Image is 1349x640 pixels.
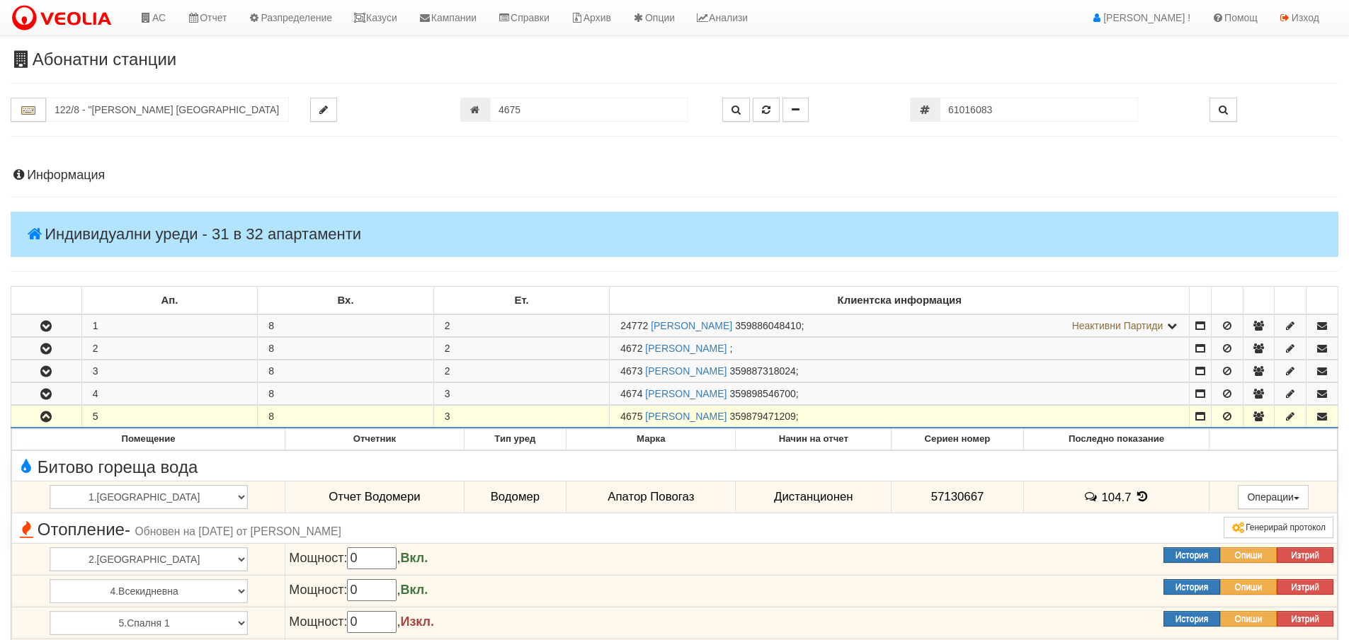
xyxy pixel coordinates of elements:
[620,388,642,399] span: Партида №
[736,481,892,513] td: Дистанционен
[400,551,428,565] b: Вкл.
[1220,547,1277,563] button: Опиши
[81,360,258,382] td: 3
[445,320,450,331] span: 2
[11,50,1338,69] h3: Абонатни станции
[46,98,289,122] input: Абонатна станция
[610,383,1190,405] td: ;
[464,429,567,450] th: Тип уред
[289,615,434,629] span: Мощност: ,
[645,411,727,422] a: [PERSON_NAME]
[620,343,642,354] span: Партида №
[729,411,795,422] span: 359879471209
[445,388,450,399] span: 3
[81,338,258,360] td: 2
[729,365,795,377] span: 359887318024
[567,481,736,513] td: Апатор Повогаз
[1238,485,1309,509] button: Операции
[1190,287,1212,315] td: : No sort applied, sorting is disabled
[433,287,610,315] td: Ет.: No sort applied, sorting is disabled
[610,338,1190,360] td: ;
[931,490,984,503] span: 57130667
[125,520,130,539] span: -
[161,295,178,306] b: Ап.
[258,314,434,337] td: 8
[285,429,464,450] th: Отчетник
[620,411,642,422] span: Партида №
[11,287,82,315] td: : No sort applied, sorting is disabled
[729,388,795,399] span: 359898546700
[258,338,434,360] td: 8
[1220,611,1277,627] button: Опиши
[16,520,341,539] span: Отопление
[11,168,1338,183] h4: Информация
[645,388,727,399] a: [PERSON_NAME]
[838,295,962,306] b: Клиентска информация
[645,343,727,354] a: [PERSON_NAME]
[81,383,258,405] td: 4
[1072,320,1163,331] span: Неактивни Партиди
[464,481,567,513] td: Водомер
[1277,547,1333,563] button: Изтрий
[135,525,341,537] span: Обновен на [DATE] от [PERSON_NAME]
[258,383,434,405] td: 8
[445,343,450,354] span: 2
[1220,579,1277,595] button: Опиши
[620,365,642,377] span: Партида №
[940,98,1138,122] input: Сериен номер
[610,287,1190,315] td: Клиентска информация: No sort applied, sorting is disabled
[1083,490,1101,503] span: История на забележките
[445,365,450,377] span: 2
[400,615,434,629] b: Изкл.
[329,490,420,503] span: Отчет Водомери
[1211,287,1243,315] td: : No sort applied, sorting is disabled
[1102,490,1132,503] span: 104.7
[400,583,428,597] b: Вкл.
[289,583,428,597] span: Мощност: ,
[610,360,1190,382] td: ;
[1163,547,1220,563] button: История
[12,429,285,450] th: Помещение
[258,360,434,382] td: 8
[445,411,450,422] span: 3
[338,295,354,306] b: Вх.
[289,551,428,565] span: Мощност: ,
[892,429,1023,450] th: Сериен номер
[81,287,258,315] td: Ап.: No sort applied, sorting is disabled
[515,295,529,306] b: Ет.
[1224,517,1333,538] button: Генерирай протокол
[1163,579,1220,595] button: История
[620,320,648,331] span: Партида №
[610,314,1190,337] td: ;
[1275,287,1307,315] td: : No sort applied, sorting is disabled
[16,458,198,476] span: Битово гореща вода
[735,320,801,331] span: 359886048410
[1243,287,1275,315] td: : No sort applied, sorting is disabled
[490,98,688,122] input: Партида №
[258,287,434,315] td: Вх.: No sort applied, sorting is disabled
[645,365,727,377] a: [PERSON_NAME]
[1277,611,1333,627] button: Изтрий
[1277,579,1333,595] button: Изтрий
[258,406,434,428] td: 8
[1134,490,1150,503] span: История на показанията
[567,429,736,450] th: Марка
[81,314,258,337] td: 1
[81,406,258,428] td: 5
[1307,287,1338,315] td: : No sort applied, sorting is disabled
[651,320,732,331] a: [PERSON_NAME]
[11,212,1338,257] h4: Индивидуални уреди - 31 в 32 апартаменти
[1163,611,1220,627] button: История
[736,429,892,450] th: Начин на отчет
[1023,429,1209,450] th: Последно показание
[11,4,118,33] img: VeoliaLogo.png
[610,406,1190,428] td: ;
